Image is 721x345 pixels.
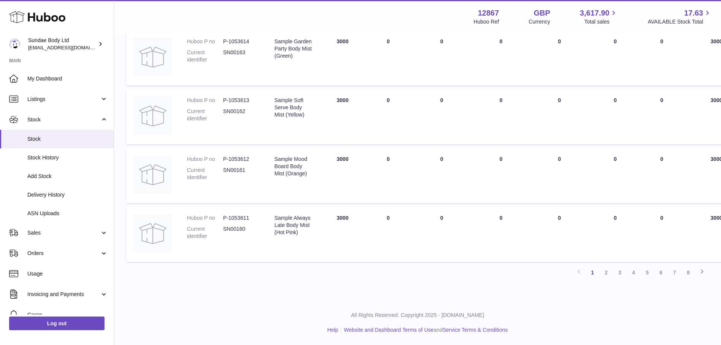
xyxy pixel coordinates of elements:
a: 5 [640,266,654,279]
td: 0 [641,207,683,262]
a: 3 [613,266,627,279]
td: 0 [411,148,472,203]
span: Sales [27,229,100,236]
strong: GBP [534,8,550,18]
td: 0 [641,148,683,203]
dt: Current identifier [187,108,223,122]
dt: Huboo P no [187,97,223,104]
span: [EMAIL_ADDRESS][DOMAIN_NAME] [28,44,112,50]
dd: P-1053611 [223,214,259,222]
dt: Huboo P no [187,156,223,163]
a: Website and Dashboard Terms of Use [344,327,434,333]
td: 3000 [320,148,365,203]
span: 0 [558,156,561,162]
td: 3000 [320,89,365,144]
span: Orders [27,250,100,257]
td: 0 [411,89,472,144]
dt: Current identifier [187,167,223,181]
div: Sample Mood Board Body Mist (Orange) [274,156,312,177]
dd: SN00162 [223,108,259,122]
p: All Rights Reserved. Copyright 2025 - [DOMAIN_NAME] [120,312,715,319]
img: product image [134,156,172,194]
span: 17.63 [684,8,703,18]
dd: SN00163 [223,49,259,63]
a: 3,617.90 Total sales [580,8,618,25]
td: 0 [589,89,641,144]
a: 6 [654,266,668,279]
div: Sample Soft Serve Body Mist (Yellow) [274,97,312,118]
dd: P-1053612 [223,156,259,163]
td: 0 [365,207,411,262]
div: Sundae Body Ltd [28,37,97,51]
td: 3000 [320,30,365,85]
td: 0 [589,148,641,203]
span: ASN Uploads [27,210,108,217]
span: My Dashboard [27,75,108,82]
a: 4 [627,266,640,279]
div: Currency [529,18,550,25]
li: and [341,326,508,334]
dt: Current identifier [187,49,223,63]
span: Cases [27,311,108,318]
td: 0 [641,30,683,85]
a: 1 [586,266,599,279]
div: Huboo Ref [474,18,499,25]
span: Total sales [584,18,618,25]
td: 0 [472,148,529,203]
td: 0 [365,148,411,203]
a: 2 [599,266,613,279]
td: 0 [589,207,641,262]
span: Add Stock [27,173,108,180]
img: product image [134,38,172,76]
div: Sample Garden Party Body Mist (Green) [274,38,312,60]
dt: Huboo P no [187,38,223,45]
td: 0 [365,30,411,85]
a: 17.63 AVAILABLE Stock Total [648,8,712,25]
dt: Huboo P no [187,214,223,222]
strong: 12867 [478,8,499,18]
td: 3000 [320,207,365,262]
dd: SN00161 [223,167,259,181]
span: AVAILABLE Stock Total [648,18,712,25]
span: Stock [27,135,108,143]
dd: P-1053614 [223,38,259,45]
dd: SN00160 [223,225,259,240]
td: 0 [589,30,641,85]
span: 0 [558,97,561,103]
span: Listings [27,96,100,103]
span: 0 [558,215,561,221]
td: 0 [365,89,411,144]
td: 0 [472,89,529,144]
span: Delivery History [27,191,108,198]
span: 3,617.90 [580,8,610,18]
a: Help [327,327,338,333]
td: 0 [641,89,683,144]
td: 0 [472,30,529,85]
a: 8 [681,266,695,279]
td: 0 [472,207,529,262]
a: Service Terms & Conditions [442,327,508,333]
img: product image [134,214,172,252]
span: Invoicing and Payments [27,291,100,298]
img: product image [134,97,172,135]
span: Usage [27,270,108,277]
span: 0 [558,38,561,44]
span: Stock [27,116,100,123]
img: internalAdmin-12867@internal.huboo.com [9,38,21,50]
td: 0 [411,207,472,262]
dd: P-1053613 [223,97,259,104]
a: 7 [668,266,681,279]
div: Sample Always Late Body Mist (Hot Pink) [274,214,312,236]
dt: Current identifier [187,225,223,240]
td: 0 [411,30,472,85]
span: Stock History [27,154,108,161]
a: Log out [9,317,105,330]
